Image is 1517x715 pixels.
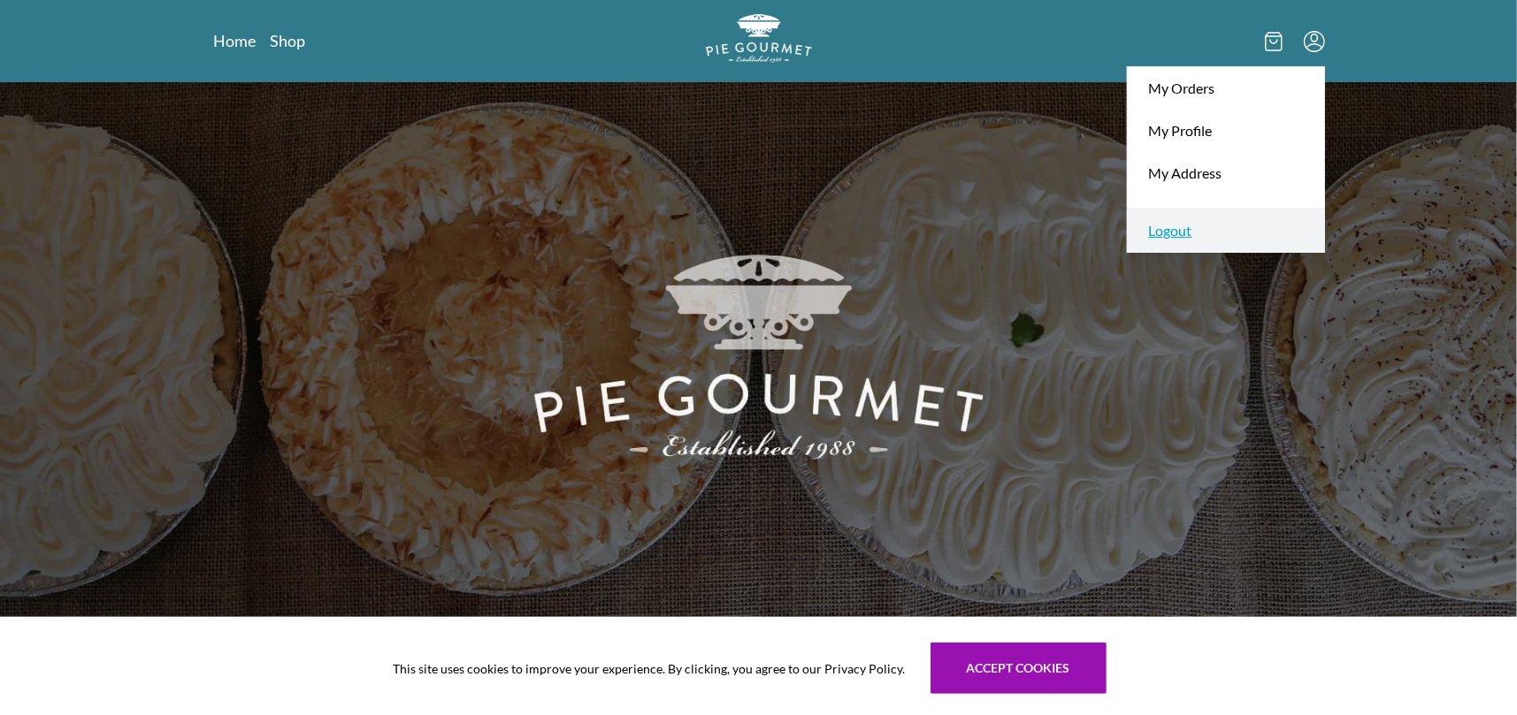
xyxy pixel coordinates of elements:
[1304,31,1325,52] button: Menu
[1128,209,1324,252] a: Logout
[1128,110,1324,152] a: My Profile
[706,14,812,63] img: logo
[1128,67,1324,110] a: My Orders
[931,643,1107,694] button: Accept cookies
[1128,152,1324,194] a: My Address
[1127,66,1325,253] div: Menu
[394,659,906,678] span: This site uses cookies to improve your experience. By clicking, you agree to our Privacy Policy.
[271,30,306,51] a: Shop
[706,14,812,68] a: Logo
[214,30,257,51] a: Home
